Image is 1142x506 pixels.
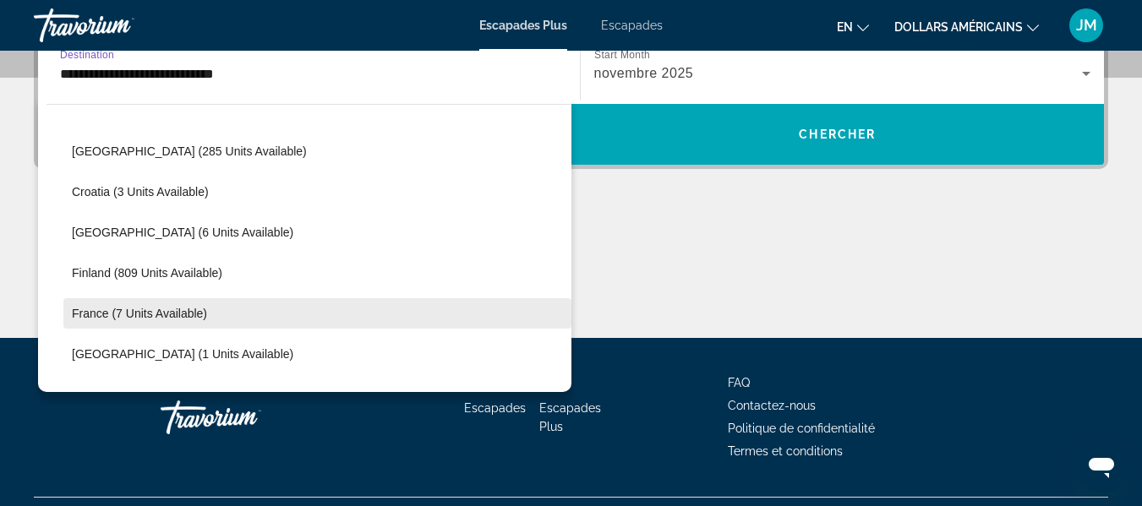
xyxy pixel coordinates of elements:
a: Termes et conditions [728,444,843,458]
button: France (7 units available) [63,298,571,329]
a: Escapades [601,19,663,32]
a: FAQ [728,376,750,389]
span: [GEOGRAPHIC_DATA] (285 units available) [72,144,307,158]
span: novembre 2025 [594,66,694,80]
button: Changer de devise [894,14,1039,39]
button: Changer de langue [837,14,869,39]
button: [GEOGRAPHIC_DATA] (285 units available) [63,136,571,166]
span: [GEOGRAPHIC_DATA] (6 units available) [72,226,293,239]
a: Contactez-nous [728,399,816,412]
a: Politique de confidentialité [728,422,875,435]
button: [GEOGRAPHIC_DATA] and [GEOGRAPHIC_DATA] (13 units available) [63,379,571,410]
a: Travorium [161,392,330,443]
button: Menu utilisateur [1064,8,1108,43]
span: Chercher [799,128,876,141]
font: JM [1076,16,1097,34]
font: dollars américains [894,20,1023,34]
button: Finland (809 units available) [63,258,571,288]
a: Travorium [34,3,203,47]
span: Finland (809 units available) [72,266,222,280]
button: [GEOGRAPHIC_DATA] (12 units available) [63,95,571,126]
button: Croatia (3 units available) [63,177,571,207]
a: Escapades [464,401,526,415]
a: Escapades Plus [539,401,601,433]
iframe: Bouton de lancement de la fenêtre de messagerie [1074,438,1128,492]
div: Search widget [38,43,1104,165]
span: [GEOGRAPHIC_DATA] (1 units available) [72,347,293,361]
button: [GEOGRAPHIC_DATA] (6 units available) [63,217,571,248]
button: [GEOGRAPHIC_DATA] (1 units available) [63,339,571,369]
font: en [837,20,853,34]
span: Croatia (3 units available) [72,185,209,199]
button: Chercher [571,104,1105,165]
span: Start Month [594,50,650,61]
span: Destination [60,49,114,60]
a: Escapades Plus [479,19,567,32]
span: France (7 units available) [72,307,207,320]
